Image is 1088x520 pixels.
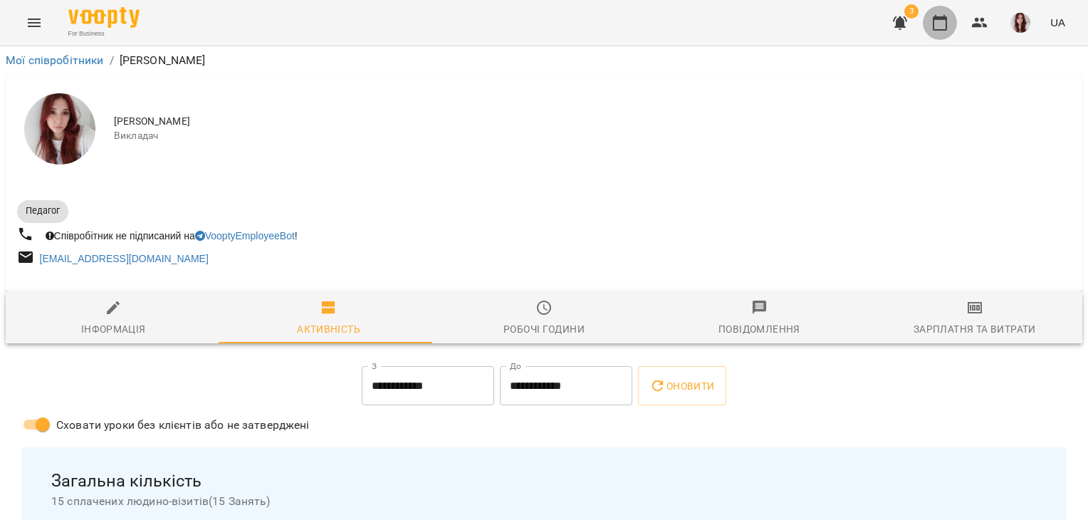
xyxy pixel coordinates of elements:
[1010,13,1030,33] img: 7cd808451856f5ed132125de41ddf209.jpg
[68,29,140,38] span: For Business
[649,378,714,395] span: Оновити
[114,129,1071,143] span: Викладач
[6,53,104,67] a: Мої співробітники
[40,253,209,264] a: [EMAIL_ADDRESS][DOMAIN_NAME]
[914,321,1036,338] div: Зарплатня та Витрати
[195,230,295,241] a: VooptyEmployeeBot
[51,493,1037,510] span: 15 сплачених людино-візитів ( 15 Занять )
[24,93,95,165] img: Луговая Саломія
[6,52,1082,69] nav: breadcrumb
[114,115,1071,129] span: [PERSON_NAME]
[1050,15,1065,30] span: UA
[297,321,360,338] div: Активність
[1045,9,1071,36] button: UA
[17,204,68,217] span: Педагог
[68,7,140,28] img: Voopty Logo
[120,52,206,69] p: [PERSON_NAME]
[81,321,146,338] div: Інформація
[43,226,300,246] div: Співробітник не підписаний на !
[17,6,51,40] button: Menu
[904,4,919,19] span: 3
[638,366,726,406] button: Оновити
[110,52,114,69] li: /
[56,417,310,434] span: Сховати уроки без клієнтів або не затверджені
[503,321,585,338] div: Робочі години
[51,470,1037,492] span: Загальна кількість
[718,321,800,338] div: Повідомлення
